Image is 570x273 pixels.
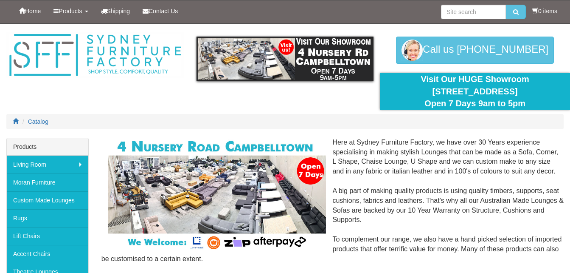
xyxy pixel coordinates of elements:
a: Moran Furniture [7,173,88,191]
a: Rugs [7,209,88,227]
a: Lift Chairs [7,227,88,245]
div: Products [7,138,88,156]
li: 0 items [532,7,557,15]
span: Home [25,8,41,14]
a: Living Room [7,156,88,173]
div: Visit Our HUGE Showroom [STREET_ADDRESS] Open 7 Days 9am to 5pm [386,73,564,110]
a: Home [13,0,47,22]
input: Site search [441,5,506,19]
img: Sydney Furniture Factory [6,32,184,78]
a: Accent Chairs [7,245,88,263]
a: Catalog [28,118,48,125]
a: Products [47,0,94,22]
img: Corner Modular Lounges [108,138,326,252]
a: Shipping [95,0,137,22]
span: Contact Us [149,8,178,14]
img: showroom.gif [197,37,374,81]
a: Custom Made Lounges [7,191,88,209]
span: Products [59,8,82,14]
a: Contact Us [136,0,184,22]
span: Shipping [107,8,130,14]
